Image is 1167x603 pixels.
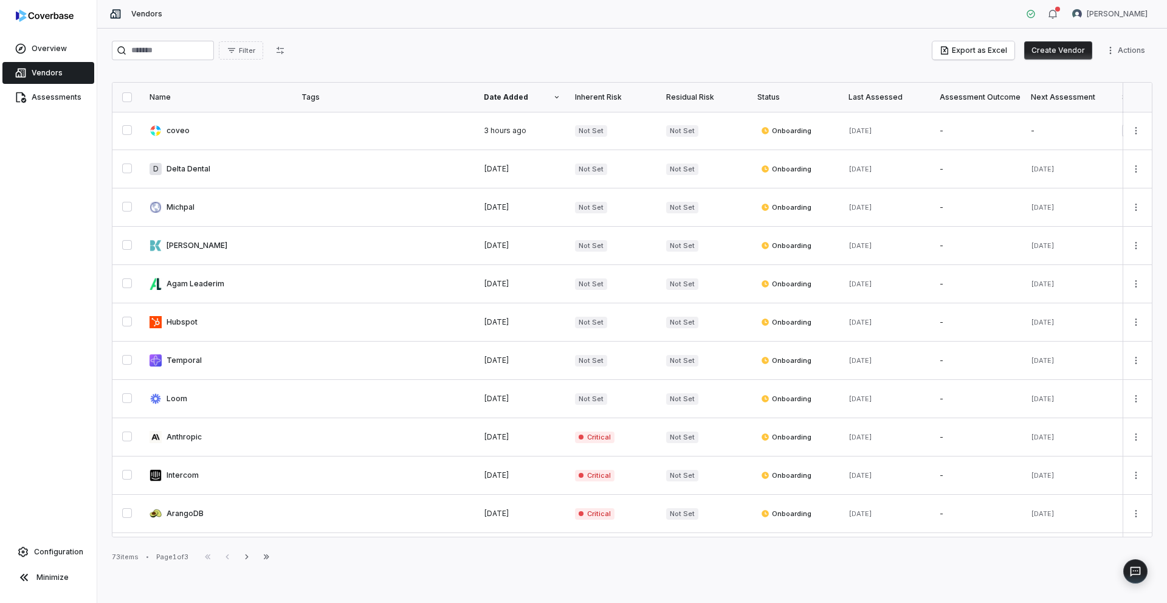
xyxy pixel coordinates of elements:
[575,278,607,290] span: Not Set
[849,318,872,326] span: [DATE]
[5,541,92,563] a: Configuration
[666,470,698,481] span: Not Set
[666,92,743,102] div: Residual Risk
[849,433,872,441] span: [DATE]
[932,150,1024,188] td: -
[2,38,94,60] a: Overview
[1031,356,1055,365] span: [DATE]
[666,432,698,443] span: Not Set
[1126,313,1146,331] button: More actions
[761,356,811,365] span: Onboarding
[1031,92,1107,102] div: Next Assessment
[757,92,834,102] div: Status
[32,44,67,53] span: Overview
[484,126,526,135] span: 3 hours ago
[761,126,811,136] span: Onboarding
[484,164,509,173] span: [DATE]
[575,470,614,481] span: Critical
[849,471,872,480] span: [DATE]
[1031,241,1055,250] span: [DATE]
[575,125,607,137] span: Not Set
[1024,41,1092,60] button: Create Vendor
[484,317,509,326] span: [DATE]
[940,92,1016,102] div: Assessment Outcome
[1031,203,1055,212] span: [DATE]
[1087,9,1148,19] span: [PERSON_NAME]
[484,394,509,403] span: [DATE]
[301,92,469,102] div: Tags
[932,457,1024,495] td: -
[2,62,94,84] a: Vendors
[1024,112,1115,150] td: -
[1126,160,1146,178] button: More actions
[1031,509,1055,518] span: [DATE]
[932,342,1024,380] td: -
[932,495,1024,533] td: -
[932,112,1024,150] td: -
[1126,505,1146,523] button: More actions
[932,227,1024,265] td: -
[666,278,698,290] span: Not Set
[219,41,263,60] button: Filter
[2,86,94,108] a: Assessments
[761,317,811,327] span: Onboarding
[932,380,1024,418] td: -
[761,279,811,289] span: Onboarding
[1126,275,1146,293] button: More actions
[1031,318,1055,326] span: [DATE]
[849,509,872,518] span: [DATE]
[761,470,811,480] span: Onboarding
[761,241,811,250] span: Onboarding
[484,279,509,288] span: [DATE]
[761,394,811,404] span: Onboarding
[849,126,872,135] span: [DATE]
[849,280,872,288] span: [DATE]
[112,553,139,562] div: 73 items
[575,240,607,252] span: Not Set
[849,92,925,102] div: Last Assessed
[849,356,872,365] span: [DATE]
[932,418,1024,457] td: -
[1126,466,1146,484] button: More actions
[1031,395,1055,403] span: [DATE]
[666,508,698,520] span: Not Set
[156,553,188,562] div: Page 1 of 3
[484,202,509,212] span: [DATE]
[849,203,872,212] span: [DATE]
[239,46,255,55] span: Filter
[484,241,509,250] span: [DATE]
[1031,471,1055,480] span: [DATE]
[32,92,81,102] span: Assessments
[666,164,698,175] span: Not Set
[1102,41,1152,60] button: More actions
[1072,9,1082,19] img: Samuel Folarin avatar
[932,41,1014,60] button: Export as Excel
[1126,428,1146,446] button: More actions
[1031,165,1055,173] span: [DATE]
[34,547,83,557] span: Configuration
[666,355,698,367] span: Not Set
[575,508,614,520] span: Critical
[849,241,872,250] span: [DATE]
[666,317,698,328] span: Not Set
[1031,433,1055,441] span: [DATE]
[575,432,614,443] span: Critical
[146,553,149,561] div: •
[932,533,1024,571] td: -
[761,509,811,519] span: Onboarding
[1126,122,1146,140] button: More actions
[666,202,698,213] span: Not Set
[761,202,811,212] span: Onboarding
[666,125,698,137] span: Not Set
[150,92,287,102] div: Name
[36,573,69,582] span: Minimize
[484,432,509,441] span: [DATE]
[849,395,872,403] span: [DATE]
[761,432,811,442] span: Onboarding
[575,355,607,367] span: Not Set
[1031,280,1055,288] span: [DATE]
[761,164,811,174] span: Onboarding
[1126,198,1146,216] button: More actions
[932,265,1024,303] td: -
[16,10,74,22] img: logo-D7KZi-bG.svg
